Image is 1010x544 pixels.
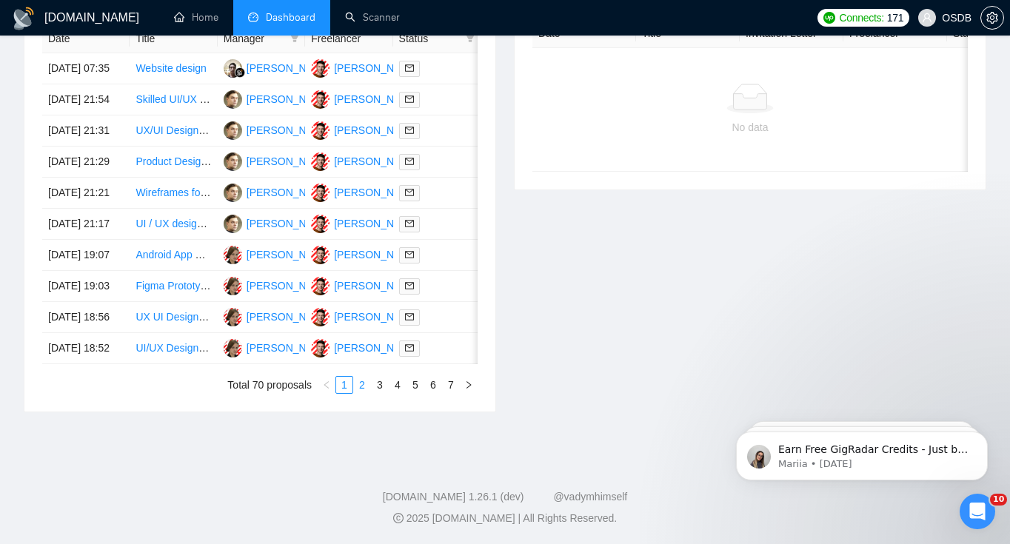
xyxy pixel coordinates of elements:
img: logo [12,7,36,30]
div: [PERSON_NAME] [247,153,332,169]
span: mail [405,281,414,290]
img: BH [311,121,330,140]
iframe: Intercom notifications message [714,400,1010,504]
div: [PERSON_NAME] [334,122,419,138]
a: Website design [136,62,206,74]
div: [PERSON_NAME] [247,246,332,263]
a: DA[PERSON_NAME] [224,217,332,229]
td: [DATE] 21:29 [42,147,130,178]
li: 3 [371,376,389,394]
th: Manager [218,24,305,53]
div: [PERSON_NAME] [247,278,332,294]
span: mail [405,343,414,352]
a: BH[PERSON_NAME] [311,93,419,104]
img: upwork-logo.png [823,12,835,24]
a: Android App Designer for iOS App Enhancement [136,249,359,261]
img: BH [311,90,330,109]
div: 2025 [DOMAIN_NAME] | All Rights Reserved. [12,511,998,526]
a: [DOMAIN_NAME] 1.26.1 (dev) [383,491,524,503]
a: 7 [443,377,459,393]
a: Skilled UI/UX Designer for Mobile Optimization with Potential for Long-Term Partnership [136,93,538,105]
td: UI/UX Designer for App Development [130,333,217,364]
img: AK [224,339,242,357]
a: AK[PERSON_NAME] [224,341,332,353]
span: mail [405,188,414,197]
a: 5 [407,377,424,393]
img: BH [311,152,330,171]
td: Website design [130,53,217,84]
li: 5 [407,376,424,394]
div: [PERSON_NAME] [334,309,419,325]
img: BH [311,246,330,264]
a: 6 [425,377,441,393]
a: BH[PERSON_NAME] [311,341,419,353]
img: DA [224,215,242,233]
span: mail [405,157,414,166]
a: AK[PERSON_NAME] [224,279,332,291]
img: MI [224,59,242,78]
span: dashboard [248,12,258,22]
a: BH[PERSON_NAME] [311,124,419,135]
li: 4 [389,376,407,394]
img: BH [311,339,330,357]
a: BH[PERSON_NAME] [311,279,419,291]
td: Figma Prototype Web Designer Needed to Create 6 Clickable Prototype Flows for Education Platform [130,271,217,302]
li: 7 [442,376,460,394]
li: 1 [335,376,353,394]
td: [DATE] 19:03 [42,271,130,302]
a: 2 [354,377,370,393]
a: Figma Prototype Web Designer Needed to Create 6 Clickable Prototype Flows for Education Platform [136,280,601,292]
a: BH[PERSON_NAME] [311,61,419,73]
span: Connects: [840,10,884,26]
li: 2 [353,376,371,394]
a: DA[PERSON_NAME] [224,93,332,104]
div: [PERSON_NAME] [334,184,419,201]
a: @vadymhimself [553,491,627,503]
th: Title [130,24,217,53]
li: 6 [424,376,442,394]
div: [PERSON_NAME] [247,184,332,201]
button: right [460,376,478,394]
a: DA[PERSON_NAME] [224,155,332,167]
td: UI / UX designer for enterprise SaaS product in the healthcare space [130,209,217,240]
div: [PERSON_NAME] [334,153,419,169]
span: user [922,13,932,23]
img: AK [224,308,242,326]
a: BH[PERSON_NAME] [311,186,419,198]
a: UX UI Designer for B2B Platform Redesign (UX Audit + Full Revamp) [136,311,453,323]
td: [DATE] 18:56 [42,302,130,333]
img: BH [311,59,330,78]
span: mail [405,312,414,321]
td: Wireframes for financial app mvp [130,178,217,209]
a: setting [980,12,1004,24]
span: mail [405,219,414,228]
img: DA [224,152,242,171]
a: BH[PERSON_NAME] [311,155,419,167]
td: [DATE] 21:21 [42,178,130,209]
th: Date [42,24,130,53]
img: DA [224,184,242,202]
div: [PERSON_NAME] [334,91,419,107]
a: BH[PERSON_NAME] [311,248,419,260]
td: [DATE] 21:31 [42,115,130,147]
span: Manager [224,30,284,47]
a: Wireframes for financial app mvp [136,187,287,198]
a: homeHome [174,11,218,24]
span: left [322,380,331,389]
td: [DATE] 21:17 [42,209,130,240]
span: Status [399,30,460,47]
img: BH [311,215,330,233]
div: [PERSON_NAME] [247,309,332,325]
a: UI / UX designer for enterprise SaaS product in the healthcare space [136,218,451,229]
img: gigradar-bm.png [235,67,245,78]
div: [PERSON_NAME] [247,340,332,356]
span: mail [405,64,414,73]
a: BH[PERSON_NAME] [311,217,419,229]
div: [PERSON_NAME] [247,91,332,107]
iframe: Intercom live chat [960,494,995,529]
img: BH [311,308,330,326]
img: DA [224,90,242,109]
a: AK[PERSON_NAME] [224,248,332,260]
div: [PERSON_NAME] [334,340,419,356]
